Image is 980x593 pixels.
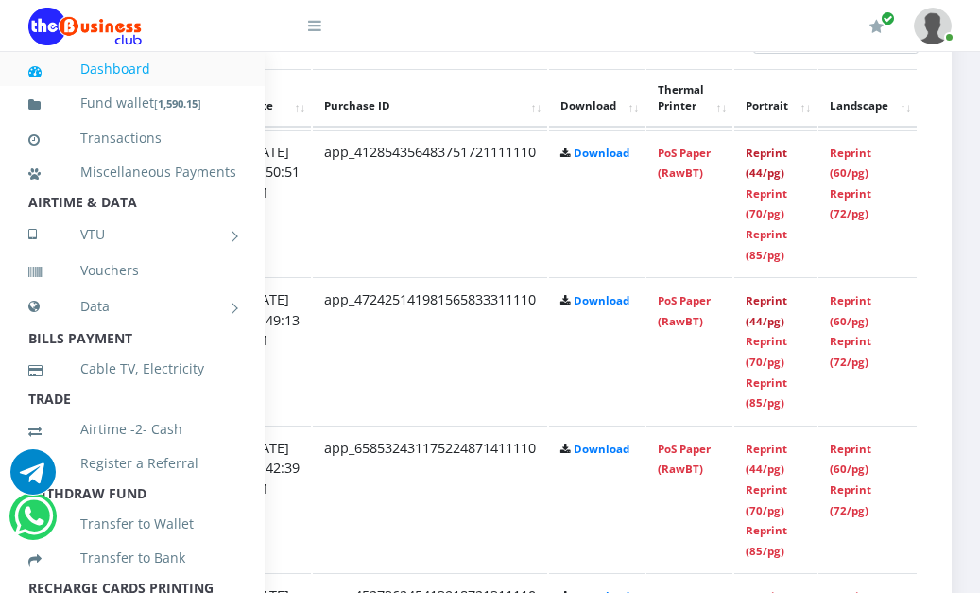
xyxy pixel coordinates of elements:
[658,293,711,328] a: PoS Paper (RawBT)
[28,8,142,45] img: Logo
[746,227,787,262] a: Reprint (85/pg)
[746,186,787,221] a: Reprint (70/pg)
[734,69,817,128] th: Portrait: activate to sort column ascending
[28,47,236,91] a: Dashboard
[830,146,871,181] a: Reprint (60/pg)
[818,69,917,128] th: Landscape: activate to sort column ascending
[658,146,711,181] a: PoS Paper (RawBT)
[28,442,236,485] a: Register a Referral
[28,81,236,126] a: Fund wallet[1,590.15]
[574,146,629,160] a: Download
[154,96,201,111] small: [ ]
[14,508,53,539] a: Chat for support
[830,442,871,477] a: Reprint (60/pg)
[830,482,871,517] a: Reprint (72/pg)
[313,277,547,424] td: app_472425141981565833311110
[235,130,311,276] td: [DATE] 04:50:51 PM
[549,69,645,128] th: Download: activate to sort column ascending
[28,150,236,194] a: Miscellaneous Payments
[235,277,311,424] td: [DATE] 04:49:13 PM
[746,523,787,558] a: Reprint (85/pg)
[658,442,711,477] a: PoS Paper (RawBT)
[313,130,547,276] td: app_412854356483751721111110
[746,293,787,328] a: Reprint (44/pg)
[881,11,895,26] span: Renew/Upgrade Subscription
[313,426,547,572] td: app_658532431175224871411110
[830,293,871,328] a: Reprint (60/pg)
[28,116,236,160] a: Transactions
[28,347,236,391] a: Cable TV, Electricity
[28,502,236,546] a: Transfer to Wallet
[646,69,732,128] th: Thermal Printer: activate to sort column ascending
[10,463,56,495] a: Chat for support
[746,442,787,477] a: Reprint (44/pg)
[746,334,787,369] a: Reprint (70/pg)
[830,334,871,369] a: Reprint (72/pg)
[235,69,311,128] th: Date: activate to sort column ascending
[313,69,547,128] th: Purchase ID: activate to sort column ascending
[28,536,236,580] a: Transfer to Bank
[235,426,311,572] td: [DATE] 04:42:39 PM
[746,375,787,410] a: Reprint (85/pg)
[574,293,629,307] a: Download
[746,146,787,181] a: Reprint (44/pg)
[28,249,236,292] a: Vouchers
[28,408,236,451] a: Airtime -2- Cash
[869,19,884,34] i: Renew/Upgrade Subscription
[746,482,787,517] a: Reprint (70/pg)
[830,186,871,221] a: Reprint (72/pg)
[158,96,198,111] b: 1,590.15
[574,442,629,456] a: Download
[914,8,952,44] img: User
[28,211,236,258] a: VTU
[28,283,236,330] a: Data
